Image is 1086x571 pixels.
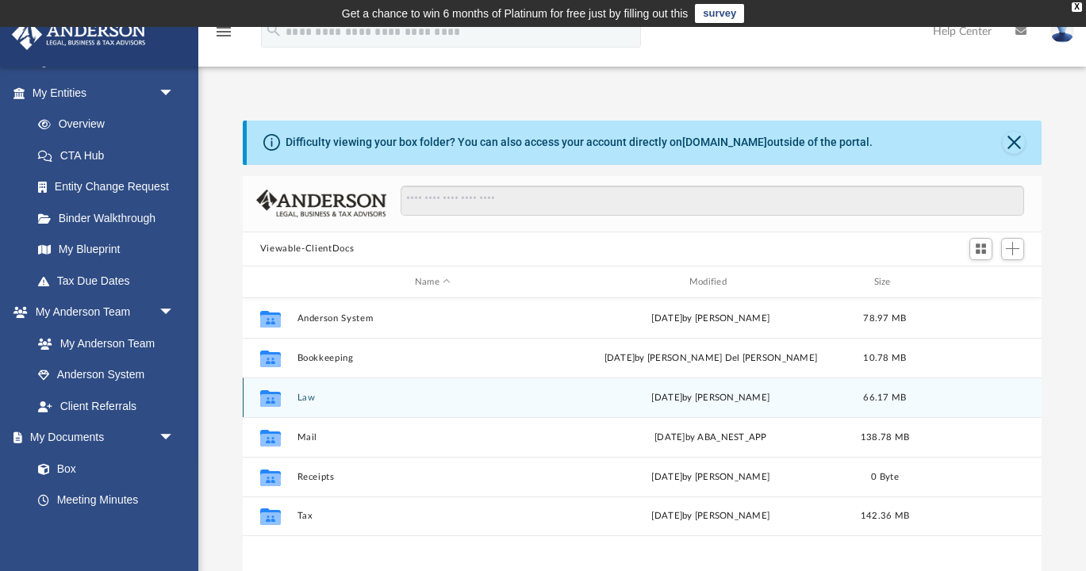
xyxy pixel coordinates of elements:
button: Tax [297,512,568,522]
a: Overview [22,109,198,140]
div: [DATE] by [PERSON_NAME] [575,312,846,326]
a: menu [214,30,233,41]
button: Bookkeeping [297,353,568,363]
div: [DATE] by [PERSON_NAME] [575,510,846,524]
div: Modified [574,275,846,289]
img: User Pic [1050,20,1074,43]
div: Difficulty viewing your box folder? You can also access your account directly on outside of the p... [286,134,873,151]
a: Entity Change Request [22,171,198,203]
a: My Documentsarrow_drop_down [11,422,190,454]
div: close [1072,2,1082,12]
span: 138.78 MB [861,433,909,442]
a: My Anderson Team [22,328,182,359]
div: Get a chance to win 6 months of Platinum for free just by filling out this [342,4,689,23]
a: Meeting Minutes [22,485,190,516]
button: Add [1001,238,1025,260]
span: 10.78 MB [863,354,906,362]
a: survey [695,4,744,23]
a: Tax Due Dates [22,265,198,297]
span: arrow_drop_down [159,77,190,109]
button: Viewable-ClientDocs [260,242,354,256]
span: arrow_drop_down [159,297,190,329]
i: search [265,21,282,39]
a: My Anderson Teamarrow_drop_down [11,297,190,328]
a: My Entitiesarrow_drop_down [11,77,198,109]
button: Anderson System [297,313,568,324]
div: [DATE] by ABA_NEST_APP [575,431,846,445]
span: 78.97 MB [863,314,906,323]
a: Box [22,453,182,485]
div: id [923,275,1034,289]
button: Close [1003,132,1025,154]
a: CTA Hub [22,140,198,171]
div: Name [296,275,567,289]
span: 142.36 MB [861,512,909,521]
button: Mail [297,432,568,443]
a: Forms Library [22,515,182,547]
a: Binder Walkthrough [22,202,198,234]
button: Receipts [297,472,568,482]
a: Anderson System [22,359,190,391]
div: Size [853,275,916,289]
button: Law [297,393,568,403]
div: [DATE] by [PERSON_NAME] [575,391,846,405]
img: Anderson Advisors Platinum Portal [7,19,151,50]
a: Client Referrals [22,390,190,422]
a: My Blueprint [22,234,190,266]
div: id [250,275,290,289]
div: [DATE] by [PERSON_NAME] Del [PERSON_NAME] [575,351,846,366]
input: Search files and folders [401,186,1024,216]
span: arrow_drop_down [159,422,190,454]
span: 66.17 MB [863,393,906,402]
button: Switch to Grid View [969,238,993,260]
span: 0 Byte [871,473,899,481]
div: [DATE] by [PERSON_NAME] [575,470,846,485]
i: menu [214,22,233,41]
a: [DOMAIN_NAME] [682,136,767,148]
